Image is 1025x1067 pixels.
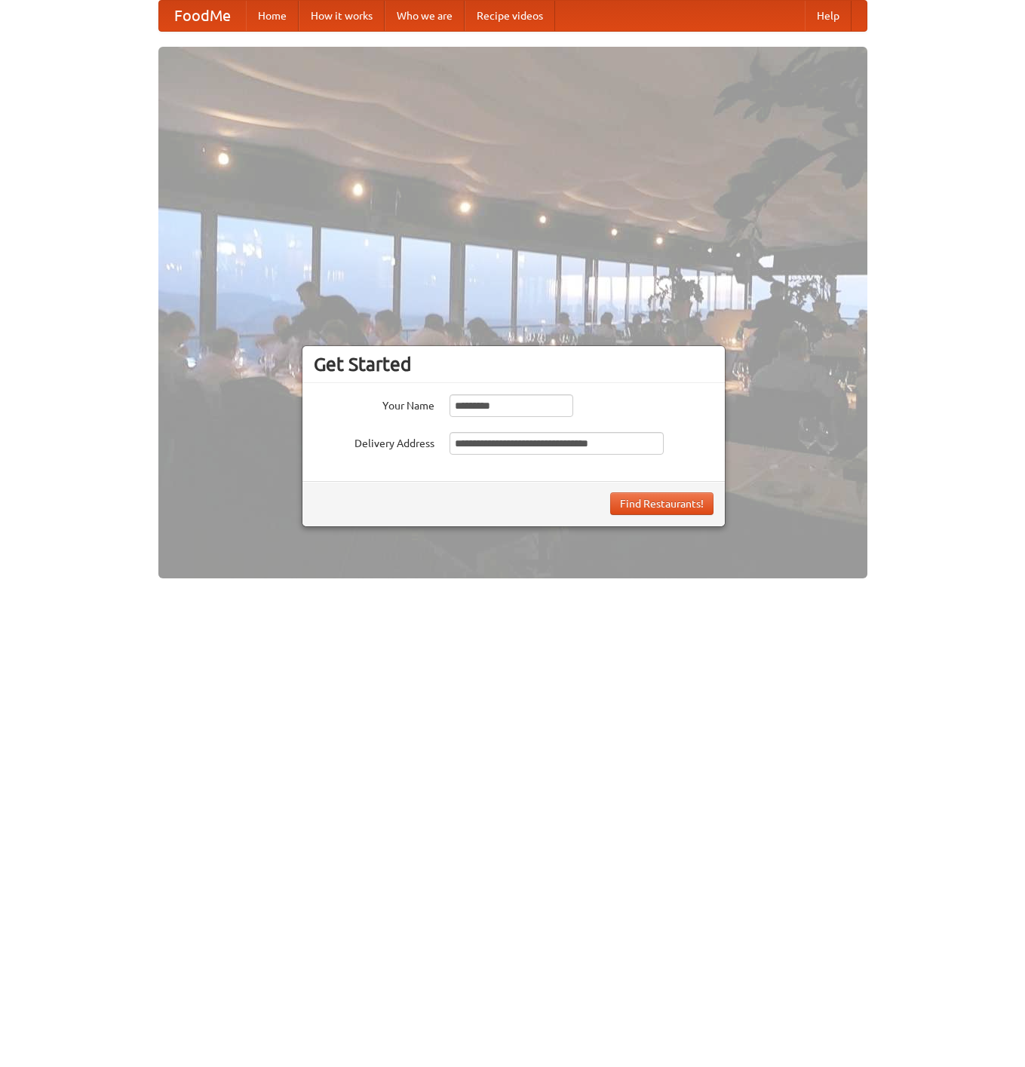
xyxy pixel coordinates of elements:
a: FoodMe [159,1,246,31]
h3: Get Started [314,353,714,376]
a: Who we are [385,1,465,31]
button: Find Restaurants! [610,492,714,515]
a: Home [246,1,299,31]
a: Help [805,1,852,31]
label: Your Name [314,394,434,413]
a: Recipe videos [465,1,555,31]
label: Delivery Address [314,432,434,451]
a: How it works [299,1,385,31]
